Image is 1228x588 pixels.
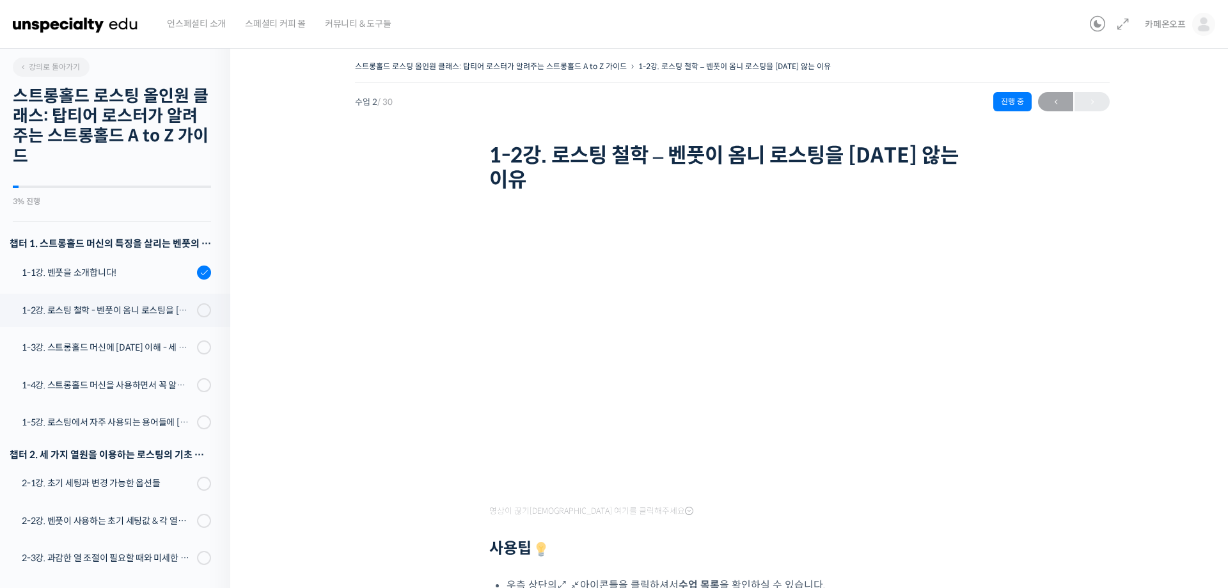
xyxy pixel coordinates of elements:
[489,539,551,558] strong: 사용팁
[19,62,80,72] span: 강의로 돌아가기
[13,198,211,205] div: 3% 진행
[1145,19,1186,30] span: 카페온오프
[22,340,193,354] div: 1-3강. 스트롱홀드 머신에 [DATE] 이해 - 세 가지 열원이 만들어내는 변화
[22,476,193,490] div: 2-1강. 초기 세팅과 변경 가능한 옵션들
[1038,93,1073,111] span: ←
[10,235,211,252] h3: 챕터 1. 스트롱홀드 머신의 특징을 살리는 벤풋의 로스팅 방식
[489,506,693,516] span: 영상이 끊기[DEMOGRAPHIC_DATA] 여기를 클릭해주세요
[13,86,211,166] h2: 스트롱홀드 로스팅 올인원 클래스: 탑티어 로스터가 알려주는 스트롱홀드 A to Z 가이드
[355,61,627,71] a: 스트롱홀드 로스팅 올인원 클래스: 탑티어 로스터가 알려주는 스트롱홀드 A to Z 가이드
[22,415,193,429] div: 1-5강. 로스팅에서 자주 사용되는 용어들에 [DATE] 이해
[638,61,831,71] a: 1-2강. 로스팅 철학 – 벤풋이 옴니 로스팅을 [DATE] 않는 이유
[22,514,193,528] div: 2-2강. 벤풋이 사용하는 초기 세팅값 & 각 열원이 하는 역할
[1038,92,1073,111] a: ←이전
[22,266,193,280] div: 1-1강. 벤풋을 소개합니다!
[13,58,90,77] a: 강의로 돌아가기
[355,98,393,106] span: 수업 2
[22,303,193,317] div: 1-2강. 로스팅 철학 - 벤풋이 옴니 로스팅을 [DATE] 않는 이유
[489,143,975,193] h1: 1-2강. 로스팅 철학 – 벤풋이 옴니 로스팅을 [DATE] 않는 이유
[10,446,211,463] div: 챕터 2. 세 가지 열원을 이용하는 로스팅의 기초 설계
[22,378,193,392] div: 1-4강. 스트롱홀드 머신을 사용하면서 꼭 알고 있어야 할 유의사항
[377,97,393,107] span: / 30
[22,551,193,565] div: 2-3강. 과감한 열 조절이 필요할 때와 미세한 열 조절이 필요할 때
[533,542,549,557] img: 💡
[993,92,1032,111] div: 진행 중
